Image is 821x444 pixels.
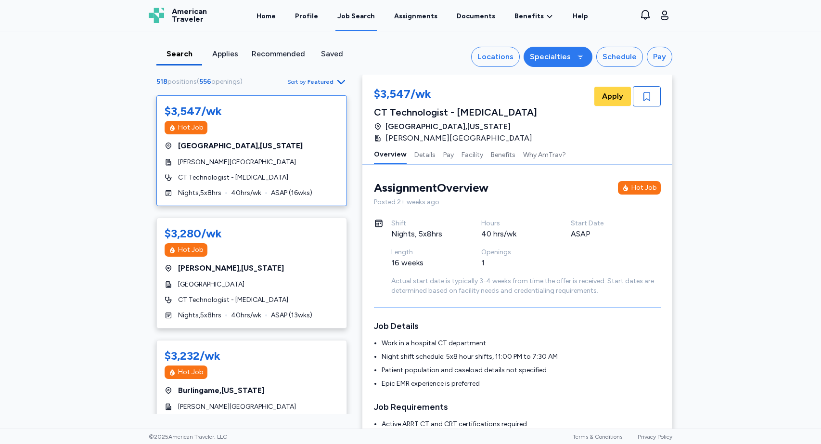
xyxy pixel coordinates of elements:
span: ASAP ( 16 wks) [271,188,312,198]
div: $3,547/wk [374,86,538,104]
button: Why AmTrav? [523,144,566,164]
button: Pay [443,144,454,164]
li: Active ARRT CT and CRT certifications required [382,419,661,429]
a: Job Search [335,1,377,31]
div: CT Technologist - [MEDICAL_DATA] [374,105,538,119]
span: Burlingame , [US_STATE] [178,385,264,396]
span: Apply [602,91,623,102]
span: Sort by [287,78,306,86]
span: ASAP ( 13 wks) [271,311,312,320]
div: ( ) [156,77,246,87]
span: [PERSON_NAME][GEOGRAPHIC_DATA] [178,157,296,167]
button: Schedule [596,47,643,67]
div: Hot Job [178,245,204,255]
a: Terms & Conditions [573,433,622,440]
div: Shift [391,219,458,228]
div: Recommended [252,48,305,60]
li: Work in a hospital CT department [382,339,661,348]
span: 518 [156,78,167,86]
div: Schedule [603,51,637,63]
div: Specialties [530,51,571,63]
div: Assignment Overview [374,180,488,196]
button: Apply [594,87,631,106]
div: Openings [481,248,548,257]
button: Locations [471,47,520,67]
div: Hot Job [631,183,657,193]
div: Actual start date is typically 3-4 weeks from time the offer is received. Start dates are determi... [391,276,661,296]
span: 556 [199,78,211,86]
div: ASAP [571,228,638,240]
span: CT Technologist - [MEDICAL_DATA] [178,295,288,305]
button: Specialties [524,47,592,67]
div: Hot Job [178,367,204,377]
span: [GEOGRAPHIC_DATA] [178,280,244,289]
div: Pay [653,51,666,63]
div: Start Date [571,219,638,228]
img: Logo [149,8,164,23]
div: Posted 2+ weeks ago [374,197,661,207]
div: Search [160,48,198,60]
div: Locations [477,51,513,63]
li: Patient population and caseload details not specified [382,366,661,375]
div: $3,280/wk [165,226,222,241]
div: $3,547/wk [165,104,222,119]
div: Applies [206,48,244,60]
a: Privacy Policy [638,433,672,440]
div: $3,232/wk [165,348,220,364]
button: Sort byFeatured [287,76,347,88]
button: Details [414,144,436,164]
span: 40 hrs/wk [231,311,261,320]
span: Nights , 5 x 8 hrs [178,188,221,198]
div: Hours [481,219,548,228]
span: openings [211,78,240,86]
a: Benefits [514,12,553,21]
span: Benefits [514,12,544,21]
div: 1 [481,257,548,269]
div: Nights, 5x8hrs [391,228,458,240]
span: Featured [308,78,334,86]
span: Nights , 5 x 8 hrs [178,311,221,320]
span: 40 hrs/wk [231,188,261,198]
button: Overview [374,144,407,164]
div: 40 hrs/wk [481,228,548,240]
span: [GEOGRAPHIC_DATA] , [US_STATE] [178,140,303,152]
span: positions [167,78,197,86]
span: [PERSON_NAME][GEOGRAPHIC_DATA] [385,132,532,144]
h3: Job Requirements [374,400,661,414]
div: Saved [313,48,351,60]
span: [GEOGRAPHIC_DATA] , [US_STATE] [385,121,511,132]
div: Hot Job [178,123,204,132]
button: Benefits [491,144,515,164]
li: Night shift schedule: 5x8 hour shifts, 11:00 PM to 7:30 AM [382,352,661,362]
div: Length [391,248,458,257]
h3: Job Details [374,319,661,333]
li: Epic EMR experience is preferred [382,379,661,389]
span: American Traveler [172,8,207,23]
span: [PERSON_NAME] , [US_STATE] [178,262,284,274]
span: [PERSON_NAME][GEOGRAPHIC_DATA] [178,402,296,412]
button: Pay [647,47,672,67]
div: 16 weeks [391,257,458,269]
div: Job Search [337,12,375,21]
span: CT Technologist - [MEDICAL_DATA] [178,173,288,183]
span: © 2025 American Traveler, LLC [149,433,227,441]
button: Facility [462,144,483,164]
